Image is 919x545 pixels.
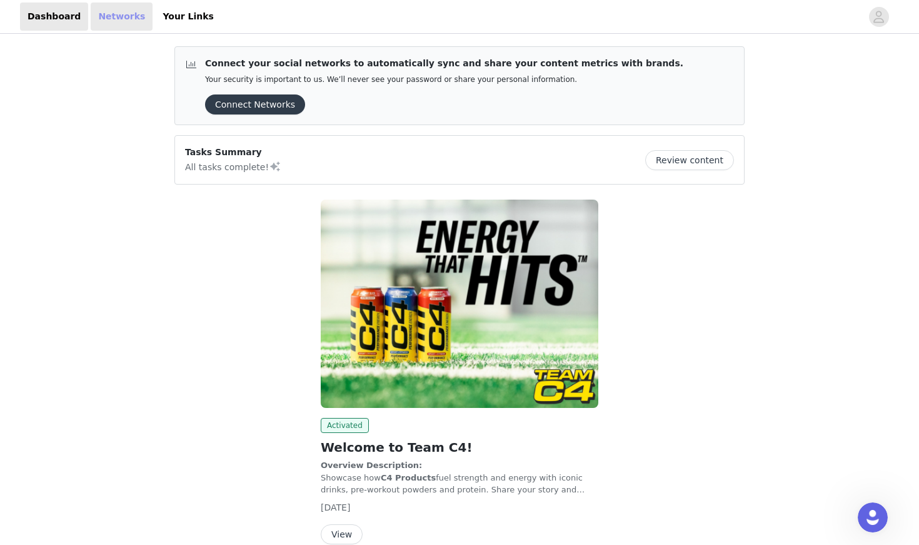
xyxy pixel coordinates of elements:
[321,461,422,470] strong: Overview Description:
[321,459,598,496] p: Showcase how fuel strength and energy with iconic drinks, pre-workout powders and protein. Share ...
[91,3,153,31] a: Networks
[321,438,598,457] h2: Welcome to Team C4!
[381,473,436,482] strong: C4 Products
[205,57,683,70] p: Connect your social networks to automatically sync and share your content metrics with brands.
[185,146,281,159] p: Tasks Summary
[321,530,363,539] a: View
[185,159,281,174] p: All tasks complete!
[155,3,221,31] a: Your Links
[321,200,598,408] img: Cellucor
[321,524,363,544] button: View
[858,502,888,532] iframe: Intercom live chat
[873,7,885,27] div: avatar
[645,150,734,170] button: Review content
[321,502,350,512] span: [DATE]
[205,94,305,115] button: Connect Networks
[205,75,683,84] p: Your security is important to us. We’ll never see your password or share your personal information.
[20,3,88,31] a: Dashboard
[321,418,369,433] span: Activated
